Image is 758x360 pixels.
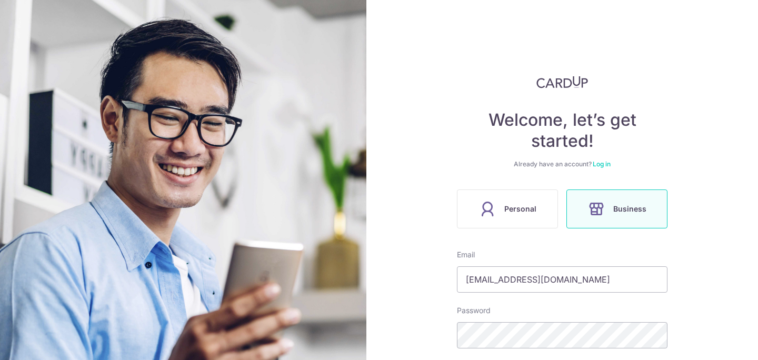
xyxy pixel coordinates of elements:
span: Business [613,203,646,215]
label: Email [457,249,475,260]
a: Log in [593,160,611,168]
a: Business [562,189,672,228]
img: CardUp Logo [536,76,588,88]
input: Enter your Email [457,266,667,293]
div: Already have an account? [457,160,667,168]
span: Personal [504,203,536,215]
label: Password [457,305,491,316]
a: Personal [453,189,562,228]
h4: Welcome, let’s get started! [457,109,667,152]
